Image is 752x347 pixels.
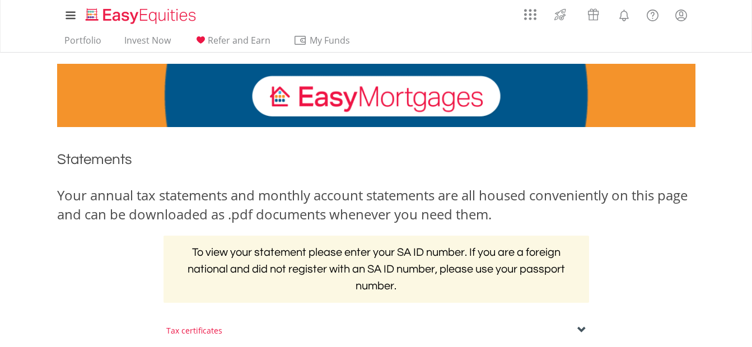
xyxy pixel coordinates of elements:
[57,64,695,127] img: EasyMortage Promotion Banner
[577,3,610,24] a: Vouchers
[166,325,586,336] div: Tax certificates
[189,35,275,52] a: Refer and Earn
[57,186,695,224] div: Your annual tax statements and monthly account statements are all housed conveniently on this pag...
[524,8,536,21] img: grid-menu-icon.svg
[60,35,106,52] a: Portfolio
[638,3,667,25] a: FAQ's and Support
[551,6,569,24] img: thrive-v2.svg
[584,6,602,24] img: vouchers-v2.svg
[610,3,638,25] a: Notifications
[517,3,544,21] a: AppsGrid
[293,33,367,48] span: My Funds
[120,35,175,52] a: Invest Now
[83,7,200,25] img: EasyEquities_Logo.png
[667,3,695,27] a: My Profile
[164,236,589,303] h2: To view your statement please enter your SA ID number. If you are a foreign national and did not ...
[81,3,200,25] a: Home page
[208,34,270,46] span: Refer and Earn
[57,152,132,167] span: Statements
